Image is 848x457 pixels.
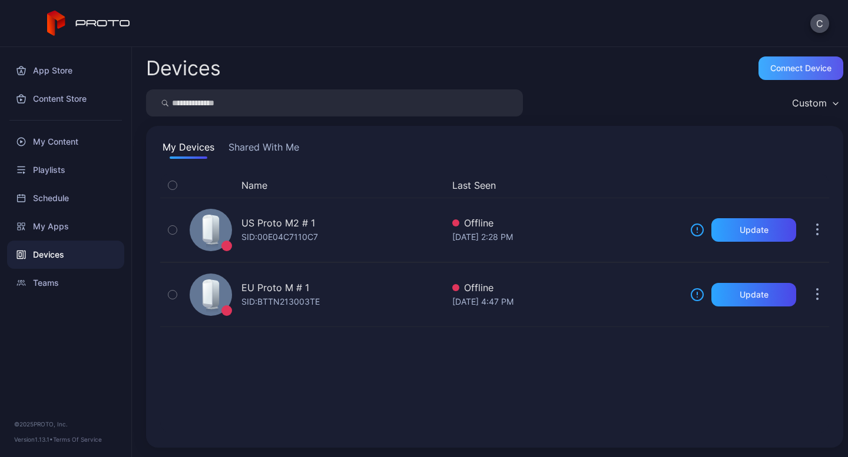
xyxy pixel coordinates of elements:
div: Update [740,225,768,235]
div: Update Device [685,178,791,192]
button: Custom [786,89,843,116]
button: Update [711,283,796,306]
div: Custom [792,97,827,109]
div: [DATE] 2:28 PM [452,230,681,244]
h2: Devices [146,58,221,79]
div: Offline [452,281,681,295]
a: Teams [7,269,124,297]
div: US Proto M2 # 1 [241,216,315,230]
a: My Apps [7,212,124,241]
div: [DATE] 4:47 PM [452,295,681,309]
a: Devices [7,241,124,269]
div: SID: BTTN213003TE [241,295,320,309]
div: © 2025 PROTO, Inc. [14,419,117,429]
div: Offline [452,216,681,230]
a: Terms Of Service [53,436,102,443]
button: Connect device [758,56,843,80]
a: My Content [7,128,124,156]
button: Last Seen [452,178,676,192]
a: Schedule [7,184,124,212]
button: Shared With Me [226,140,302,159]
button: Name [241,178,267,192]
div: SID: 00E04C7110C7 [241,230,318,244]
button: C [810,14,829,33]
a: App Store [7,56,124,85]
button: My Devices [160,140,217,159]
a: Playlists [7,156,124,184]
div: Update [740,290,768,299]
span: Version 1.13.1 • [14,436,53,443]
button: Update [711,218,796,242]
div: EU Proto M # 1 [241,281,309,295]
div: Options [806,178,829,192]
a: Content Store [7,85,124,113]
div: Connect device [770,64,832,73]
